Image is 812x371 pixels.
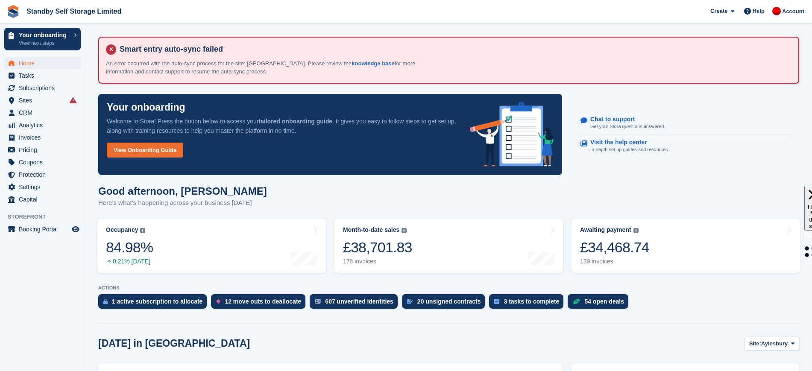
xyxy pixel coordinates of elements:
[97,219,326,273] a: Occupancy 84.98% 0.21% [DATE]
[343,226,399,234] div: Month-to-date sales
[98,338,250,349] h2: [DATE] in [GEOGRAPHIC_DATA]
[782,7,804,16] span: Account
[417,298,481,305] div: 20 unsigned contracts
[19,107,70,119] span: CRM
[19,156,70,168] span: Coupons
[4,131,81,143] a: menu
[98,294,211,313] a: 1 active subscription to allocate
[745,336,799,351] button: Site: Aylesbury
[19,119,70,131] span: Analytics
[343,239,412,256] div: £38,701.83
[98,285,799,291] p: ACTIONS
[572,219,800,273] a: Awaiting payment £34,468.74 139 invoices
[573,298,580,304] img: deal-1b604bf984904fb50ccaf53a9ad4b4a5d6e5aea283cecdc64d6e3604feb123c2.svg
[19,94,70,106] span: Sites
[8,213,85,221] span: Storefront
[633,228,639,233] img: icon-info-grey-7440780725fd019a000dd9b08b2336e03edf1995a4989e88bcd33f0948082b44.svg
[590,123,665,130] p: Get your Stora questions answered.
[584,298,624,305] div: 54 open deals
[580,239,649,256] div: £34,468.74
[19,39,70,47] p: View next steps
[112,298,202,305] div: 1 active subscription to allocate
[580,258,649,265] div: 139 invoices
[107,117,456,135] p: Welcome to Stora! Press the button below to access your . It gives you easy to follow steps to ge...
[772,7,781,15] img: Aaron Winter
[580,226,631,234] div: Awaiting payment
[211,294,310,313] a: 12 move outs to deallocate
[580,134,791,158] a: Visit the help center In-depth set up guides and resources.
[19,144,70,156] span: Pricing
[106,59,426,76] p: An error occurred with the auto-sync process for the site: [GEOGRAPHIC_DATA]. Please review the f...
[4,144,81,156] a: menu
[402,228,407,233] img: icon-info-grey-7440780725fd019a000dd9b08b2336e03edf1995a4989e88bcd33f0948082b44.svg
[19,193,70,205] span: Capital
[325,298,393,305] div: 607 unverified identities
[4,119,81,131] a: menu
[489,294,568,313] a: 3 tasks to complete
[216,299,220,304] img: move_outs_to_deallocate_icon-f764333ba52eb49d3ac5e1228854f67142a1ed5810a6f6cc68b1a99e826820c5.svg
[107,143,183,158] a: View Onboarding Guide
[19,57,70,69] span: Home
[19,131,70,143] span: Invoices
[580,111,791,135] a: Chat to support Get your Stora questions answered.
[106,226,138,234] div: Occupancy
[106,239,153,256] div: 84.98%
[761,339,788,348] span: Aylesbury
[98,198,267,208] p: Here's what's happening across your business [DATE]
[103,299,108,304] img: active_subscription_to_allocate_icon-d502201f5373d7db506a760aba3b589e785aa758c864c3986d89f69b8ff3...
[98,185,267,197] h1: Good afternoon, [PERSON_NAME]
[568,294,633,313] a: 54 open deals
[19,223,70,235] span: Booking Portal
[258,118,332,125] strong: tailored onboarding guide
[140,228,145,233] img: icon-info-grey-7440780725fd019a000dd9b08b2336e03edf1995a4989e88bcd33f0948082b44.svg
[116,44,791,54] h4: Smart entry auto-sync failed
[4,107,81,119] a: menu
[70,224,81,234] a: Preview store
[23,4,125,18] a: Standby Self Storage Limited
[504,298,559,305] div: 3 tasks to complete
[494,299,499,304] img: task-75834270c22a3079a89374b754ae025e5fb1db73e45f91037f5363f120a921f8.svg
[19,70,70,82] span: Tasks
[4,193,81,205] a: menu
[7,5,20,18] img: stora-icon-8386f47178a22dfd0bd8f6a31ec36ba5ce8667c1dd55bd0f319d3a0aa187defe.svg
[470,102,554,167] img: onboarding-info-6c161a55d2c0e0a8cae90662b2fe09162a5109e8cc188191df67fb4f79e88e88.svg
[19,32,70,38] p: Your onboarding
[749,339,761,348] span: Site:
[4,181,81,193] a: menu
[402,294,490,313] a: 20 unsigned contracts
[4,82,81,94] a: menu
[19,181,70,193] span: Settings
[4,223,81,235] a: menu
[4,57,81,69] a: menu
[710,7,727,15] span: Create
[590,139,662,146] p: Visit the help center
[334,219,563,273] a: Month-to-date sales £38,701.83 178 invoices
[106,258,153,265] div: 0.21% [DATE]
[4,156,81,168] a: menu
[225,298,301,305] div: 12 move outs to deallocate
[19,82,70,94] span: Subscriptions
[70,97,76,104] i: Smart entry sync failures have occurred
[343,258,412,265] div: 178 invoices
[4,169,81,181] a: menu
[407,299,413,304] img: contract_signature_icon-13c848040528278c33f63329250d36e43548de30e8caae1d1a13099fd9432cc5.svg
[4,28,81,50] a: Your onboarding View next steps
[19,169,70,181] span: Protection
[4,70,81,82] a: menu
[315,299,321,304] img: verify_identity-adf6edd0f0f0b5bbfe63781bf79b02c33cf7c696d77639b501bdc392416b5a36.svg
[310,294,402,313] a: 607 unverified identities
[590,146,669,153] p: In-depth set up guides and resources.
[753,7,765,15] span: Help
[107,102,185,112] p: Your onboarding
[4,94,81,106] a: menu
[352,60,394,67] a: knowledge base
[590,116,658,123] p: Chat to support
